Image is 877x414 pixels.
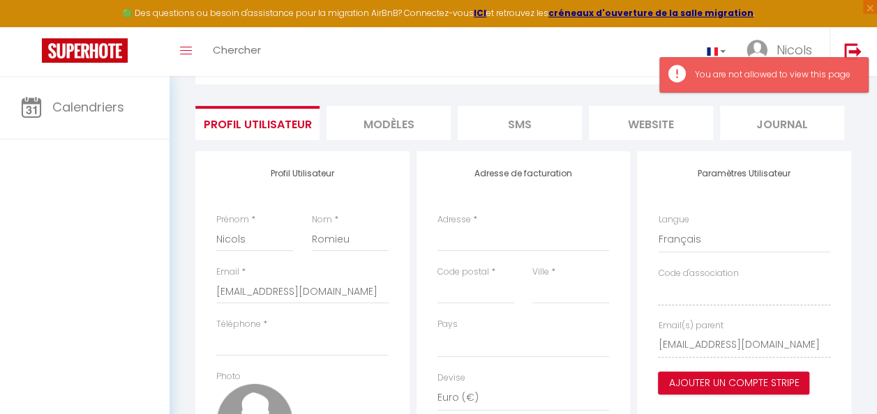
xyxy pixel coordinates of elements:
[777,41,812,59] span: Nicols
[532,266,549,279] label: Ville
[216,266,239,279] label: Email
[437,266,489,279] label: Code postal
[548,7,754,19] a: créneaux d'ouverture de la salle migration
[658,371,809,395] button: Ajouter un compte Stripe
[437,371,465,385] label: Devise
[202,27,271,76] a: Chercher
[474,7,486,19] a: ICI
[844,43,862,60] img: logout
[720,106,844,140] li: Journal
[736,27,830,76] a: ... Nicols
[437,213,471,227] label: Adresse
[658,319,723,332] label: Email(s) parent
[216,318,261,331] label: Téléphone
[437,318,458,331] label: Pays
[458,106,582,140] li: SMS
[658,213,689,227] label: Langue
[11,6,53,47] button: Ouvrir le widget de chat LiveChat
[589,106,713,140] li: website
[747,40,767,61] img: ...
[195,106,320,140] li: Profil Utilisateur
[312,213,332,227] label: Nom
[658,169,830,178] h4: Paramètres Utilisateur
[327,106,451,140] li: MODÈLES
[437,169,610,178] h4: Adresse de facturation
[213,43,261,57] span: Chercher
[216,213,249,227] label: Prénom
[52,98,124,116] span: Calendriers
[658,267,738,280] label: Code d'association
[695,68,854,82] div: You are not allowed to view this page
[216,370,241,383] label: Photo
[42,38,128,63] img: Super Booking
[216,169,389,178] h4: Profil Utilisateur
